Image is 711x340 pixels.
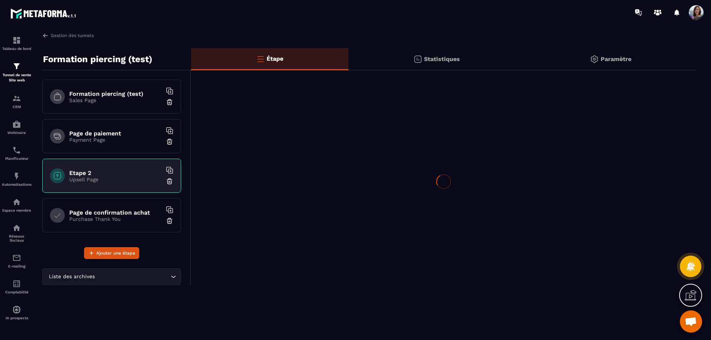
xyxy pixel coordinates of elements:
img: automations [12,305,21,314]
h6: Formation piercing (test) [69,90,162,97]
p: Payment Page [69,137,162,143]
img: trash [166,98,173,106]
span: Ajouter une étape [96,249,135,257]
p: Purchase Thank You [69,216,162,222]
img: trash [166,178,173,185]
p: E-mailing [2,264,31,268]
p: Tunnel de vente Site web [2,73,31,83]
a: automationsautomationsEspace membre [2,192,31,218]
h6: Page de paiement [69,130,162,137]
p: Upsell Page [69,176,162,182]
a: accountantaccountantComptabilité [2,274,31,300]
img: automations [12,198,21,206]
div: Ouvrir le chat [680,310,702,333]
a: emailemailE-mailing [2,248,31,274]
p: Planificateur [2,156,31,161]
img: trash [166,217,173,225]
p: CRM [2,105,31,109]
p: Statistiques [424,55,460,63]
a: automationsautomationsAutomatisations [2,166,31,192]
p: Paramètre [601,55,631,63]
a: formationformationTunnel de vente Site web [2,56,31,88]
p: Espace membre [2,208,31,212]
img: trash [166,138,173,145]
img: setting-gr.5f69749f.svg [590,55,599,64]
img: scheduler [12,146,21,155]
p: Sales Page [69,97,162,103]
p: Automatisations [2,182,31,186]
img: arrow [42,32,49,39]
h6: Etape 2 [69,169,162,176]
img: automations [12,120,21,129]
img: automations [12,172,21,181]
img: accountant [12,279,21,288]
p: Tableau de bord [2,47,31,51]
img: stats.20deebd0.svg [413,55,422,64]
img: logo [10,7,77,20]
img: formation [12,94,21,103]
a: formationformationCRM [2,88,31,114]
img: formation [12,36,21,45]
p: IA prospects [2,316,31,320]
img: social-network [12,223,21,232]
img: formation [12,62,21,71]
a: social-networksocial-networkRéseaux Sociaux [2,218,31,248]
h6: Page de confirmation achat [69,209,162,216]
div: Search for option [42,268,181,285]
img: bars-o.4a397970.svg [256,54,265,63]
p: Comptabilité [2,290,31,294]
input: Search for option [96,273,169,281]
span: Liste des archives [47,273,96,281]
img: email [12,253,21,262]
button: Ajouter une étape [84,247,139,259]
p: Réseaux Sociaux [2,234,31,242]
a: automationsautomationsWebinaire [2,114,31,140]
a: Gestion des tunnels [42,32,94,39]
p: Étape [267,55,283,62]
a: schedulerschedulerPlanificateur [2,140,31,166]
a: formationformationTableau de bord [2,30,31,56]
p: Formation piercing (test) [43,52,152,67]
p: Webinaire [2,131,31,135]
